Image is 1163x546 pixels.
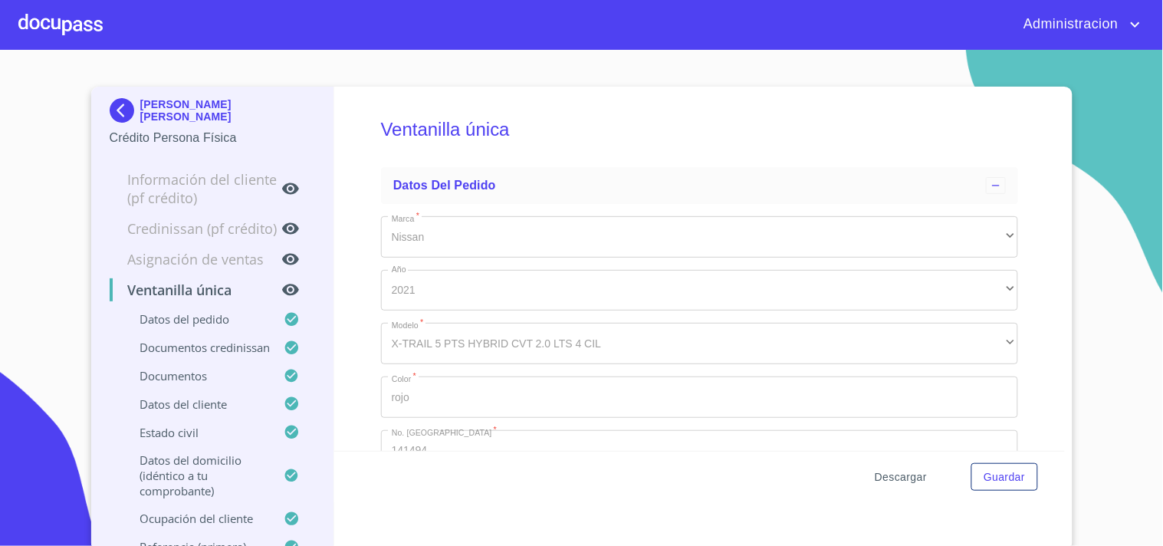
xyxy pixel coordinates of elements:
[110,170,282,207] p: Información del cliente (PF crédito)
[381,98,1018,161] h5: Ventanilla única
[110,452,284,498] p: Datos del domicilio (idéntico a tu comprobante)
[110,396,284,412] p: Datos del cliente
[110,311,284,327] p: Datos del pedido
[381,270,1018,311] div: 2021
[110,98,140,123] img: Docupass spot blue
[984,468,1025,487] span: Guardar
[381,216,1018,258] div: Nissan
[393,179,496,192] span: Datos del pedido
[971,463,1037,492] button: Guardar
[110,511,284,526] p: Ocupación del Cliente
[110,98,316,129] div: [PERSON_NAME] [PERSON_NAME]
[110,281,282,299] p: Ventanilla única
[110,129,316,147] p: Crédito Persona Física
[110,219,282,238] p: Credinissan (PF crédito)
[381,323,1018,364] div: X-TRAIL 5 PTS HYBRID CVT 2.0 LTS 4 CIL
[110,425,284,440] p: Estado civil
[869,463,933,492] button: Descargar
[110,368,284,383] p: Documentos
[110,250,282,268] p: Asignación de Ventas
[875,468,927,487] span: Descargar
[381,167,1018,204] div: Datos del pedido
[140,98,316,123] p: [PERSON_NAME] [PERSON_NAME]
[1012,12,1126,37] span: Administracion
[110,340,284,355] p: Documentos CrediNissan
[1012,12,1145,37] button: account of current user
